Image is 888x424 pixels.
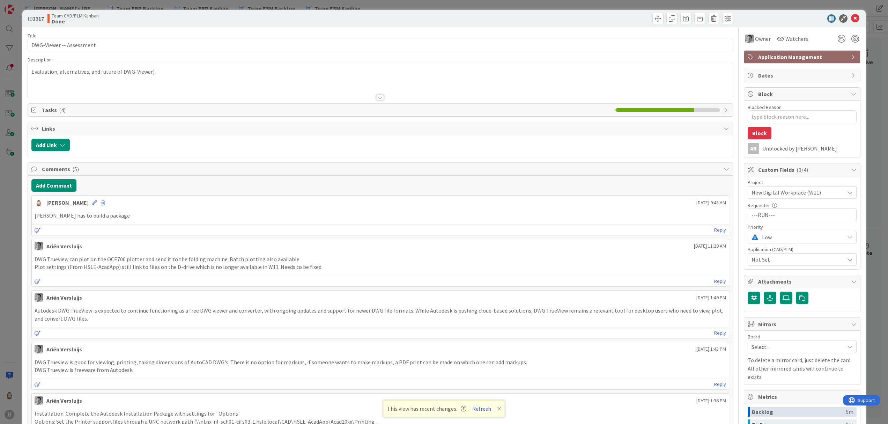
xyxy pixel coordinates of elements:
span: Select... [752,342,841,352]
p: Installation: Complete the Autodesk Installation Package with settings for "Options" [35,410,726,418]
span: Metrics [758,393,848,401]
span: Mirrors [758,320,848,328]
div: Backlog [752,407,846,417]
span: Support [15,1,32,9]
a: Reply [714,277,726,286]
img: AV [35,345,43,353]
span: New Digital Workplace (W11) [752,188,841,197]
div: Ariën Versluijs [46,293,82,302]
div: AR [748,143,759,154]
label: Title [28,32,37,39]
div: Application (CAD/PLM) [748,247,857,252]
p: Autodesk DWG TrueView is expected to continue functioning as a free DWG viewer and converter, wit... [35,307,726,322]
span: Description [28,57,52,63]
div: [PERSON_NAME] [46,198,89,207]
p: To delete a mirror card, just delete the card. All other mirrored cards will continue to exists. [748,356,857,381]
p: [PERSON_NAME] has to build a package [35,212,726,220]
span: ( 4 ) [59,107,66,114]
span: Team CAD/PLM Kanban [52,13,99,19]
a: Reply [714,226,726,234]
p: DWG Trueview can plot on the OCE700 plotter and send it to the folding machine. Batch plotting al... [35,255,726,263]
a: Reply [714,329,726,337]
span: [DATE] 1:49 PM [696,294,726,301]
button: Block [748,127,771,139]
span: Block [758,90,848,98]
img: AV [35,396,43,405]
span: [DATE] 1:36 PM [696,397,726,404]
b: 1317 [33,15,44,22]
span: ID [28,14,44,23]
span: Owner [755,35,771,43]
p: DWG Trueview is freeware from Autodesk. [35,366,726,374]
span: [DATE] 1:43 PM [696,345,726,353]
span: Not Set [752,255,844,264]
div: Project [748,180,857,185]
span: Board [748,334,760,339]
p: DWG Trueview is good for viewing, printing, taking dimensions of AutoCAD DWG's. There is no optio... [35,358,726,366]
a: Reply [714,380,726,389]
button: Add Comment [31,179,76,192]
span: Watchers [785,35,808,43]
img: AV [35,293,43,302]
span: Dates [758,71,848,80]
div: Unblocked by [PERSON_NAME] [762,145,857,152]
img: Rv [35,198,43,207]
span: Links [42,124,720,133]
div: Ariën Versluijs [46,345,82,353]
button: Refresh [470,404,494,413]
div: Ariën Versluijs [46,242,82,250]
span: Comments [42,165,720,173]
p: Plot settings (From HSLE-AcadApp) still link to files on the D-drive which is no longer available... [35,263,726,271]
span: Application Management [758,53,848,61]
div: 5m [846,407,853,417]
span: ( 5 ) [72,166,79,173]
label: Requester [748,202,770,209]
span: Attachments [758,277,848,286]
span: [DATE] 9:43 AM [696,199,726,206]
div: Ariën Versluijs [46,396,82,405]
span: Tasks [42,106,612,114]
button: Add Link [31,139,70,151]
img: AV [745,35,754,43]
span: ( 3/4 ) [797,166,808,173]
span: This view has recent changes. [387,404,466,413]
input: type card name here... [28,39,733,51]
span: [DATE] 11:29 AM [694,242,726,250]
span: Low [762,232,841,242]
span: Custom Fields [758,166,848,174]
label: Blocked Reason [748,104,782,110]
img: AV [35,242,43,250]
b: Done [52,19,99,24]
p: Evaluation, alternatives, and future of DWG-Viewer). [31,68,730,76]
div: Priority [748,225,857,229]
